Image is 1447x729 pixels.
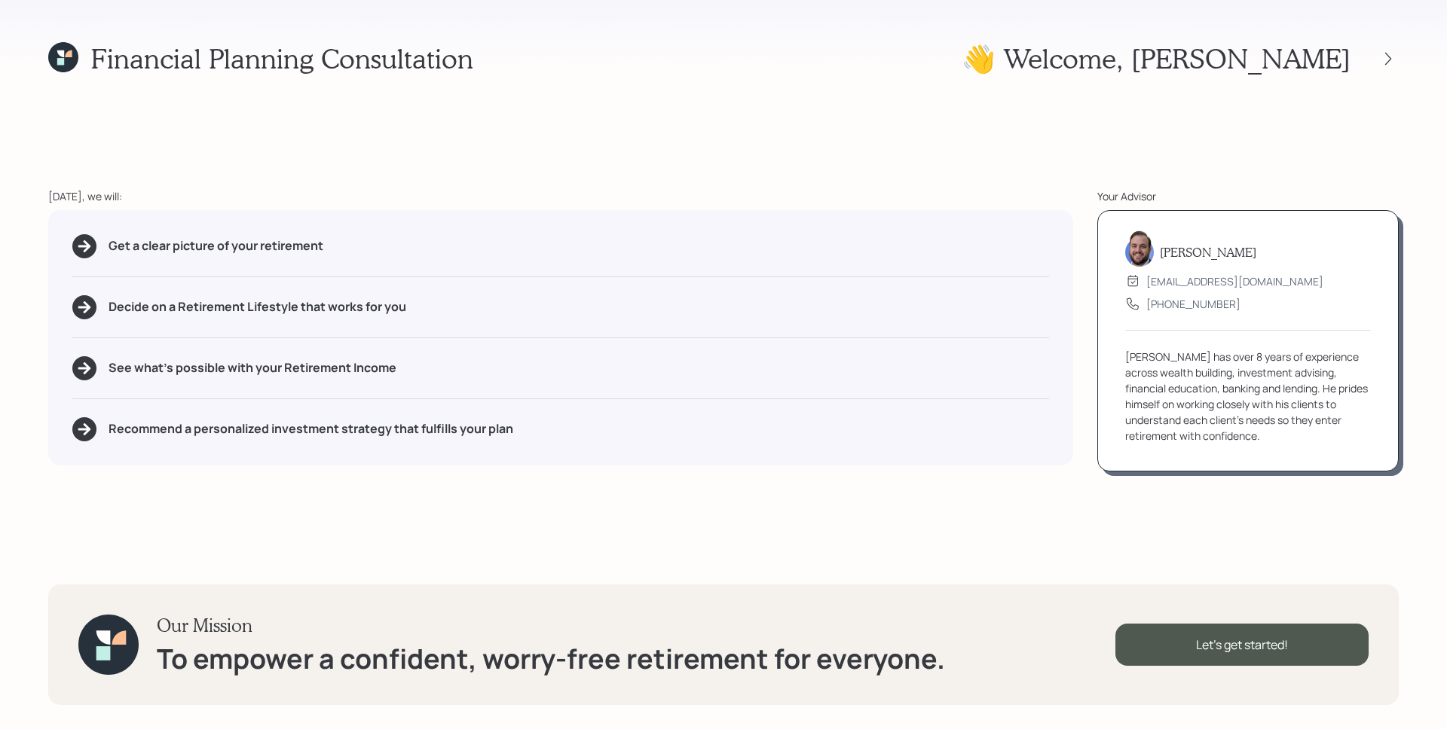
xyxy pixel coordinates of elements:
div: Your Advisor [1097,188,1399,204]
h5: Recommend a personalized investment strategy that fulfills your plan [109,422,513,436]
div: [EMAIL_ADDRESS][DOMAIN_NAME] [1146,273,1323,289]
h1: Financial Planning Consultation [90,42,473,75]
h5: See what's possible with your Retirement Income [109,361,396,375]
h5: Decide on a Retirement Lifestyle that works for you [109,300,406,314]
div: [PHONE_NUMBER] [1146,296,1241,312]
h5: [PERSON_NAME] [1160,245,1256,259]
h3: Our Mission [157,615,945,636]
h5: Get a clear picture of your retirement [109,239,323,253]
h1: 👋 Welcome , [PERSON_NAME] [962,42,1351,75]
img: james-distasi-headshot.png [1125,230,1154,267]
div: [PERSON_NAME] has over 8 years of experience across wealth building, investment advising, financi... [1125,349,1371,444]
div: Let's get started! [1115,624,1369,666]
div: [DATE], we will: [48,188,1073,204]
h1: To empower a confident, worry-free retirement for everyone. [157,642,945,675]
